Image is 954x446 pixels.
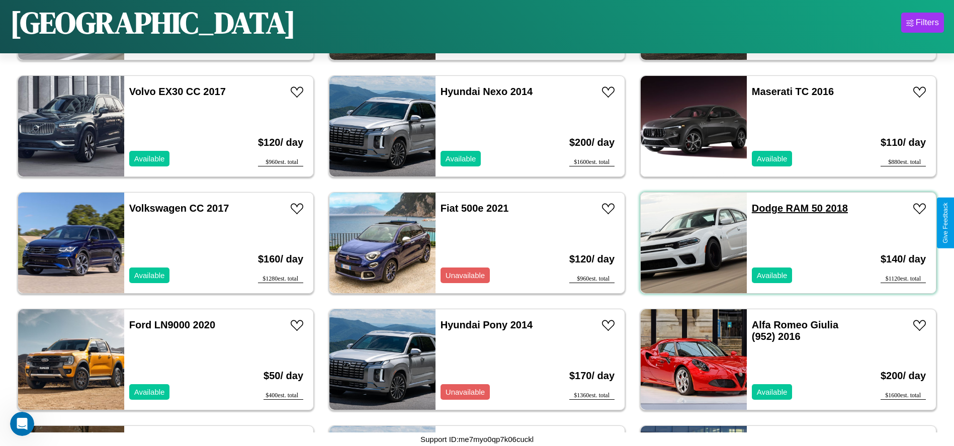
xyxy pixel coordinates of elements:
[752,319,838,342] a: Alfa Romeo Giulia (952) 2016
[10,412,34,436] iframe: Intercom live chat
[420,432,534,446] p: Support ID: me7myo0qp7k06cuckl
[881,275,926,283] div: $ 1120 est. total
[129,86,226,97] a: Volvo EX30 CC 2017
[757,152,788,165] p: Available
[264,360,303,392] h3: $ 50 / day
[916,18,939,28] div: Filters
[446,269,485,282] p: Unavailable
[129,319,215,330] a: Ford LN9000 2020
[942,203,949,243] div: Give Feedback
[881,360,926,392] h3: $ 200 / day
[881,127,926,158] h3: $ 110 / day
[264,392,303,400] div: $ 400 est. total
[258,275,303,283] div: $ 1280 est. total
[134,385,165,399] p: Available
[569,392,615,400] div: $ 1360 est. total
[258,158,303,166] div: $ 960 est. total
[10,2,296,43] h1: [GEOGRAPHIC_DATA]
[901,13,944,33] button: Filters
[441,203,509,214] a: Fiat 500e 2021
[569,243,615,275] h3: $ 120 / day
[757,269,788,282] p: Available
[129,203,229,214] a: Volkswagen CC 2017
[569,158,615,166] div: $ 1600 est. total
[258,127,303,158] h3: $ 120 / day
[569,360,615,392] h3: $ 170 / day
[134,152,165,165] p: Available
[441,319,533,330] a: Hyundai Pony 2014
[569,127,615,158] h3: $ 200 / day
[446,385,485,399] p: Unavailable
[881,392,926,400] div: $ 1600 est. total
[881,158,926,166] div: $ 880 est. total
[752,203,848,214] a: Dodge RAM 50 2018
[441,86,533,97] a: Hyundai Nexo 2014
[881,243,926,275] h3: $ 140 / day
[569,275,615,283] div: $ 960 est. total
[446,152,476,165] p: Available
[752,86,834,97] a: Maserati TC 2016
[134,269,165,282] p: Available
[757,385,788,399] p: Available
[258,243,303,275] h3: $ 160 / day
